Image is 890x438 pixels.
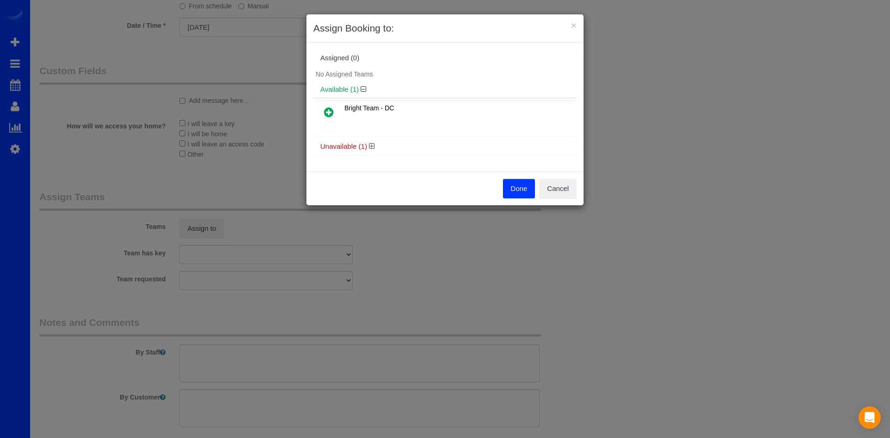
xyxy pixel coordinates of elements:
button: Cancel [539,179,577,198]
button: × [571,20,577,30]
div: Open Intercom Messenger [858,406,881,429]
span: No Assigned Teams [316,70,373,78]
h3: Assign Booking to: [313,21,577,35]
h4: Unavailable (1) [320,143,570,151]
span: Bright Team - DC [344,104,394,112]
button: Done [503,179,535,198]
div: Assigned (0) [320,54,570,62]
h4: Available (1) [320,86,570,94]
